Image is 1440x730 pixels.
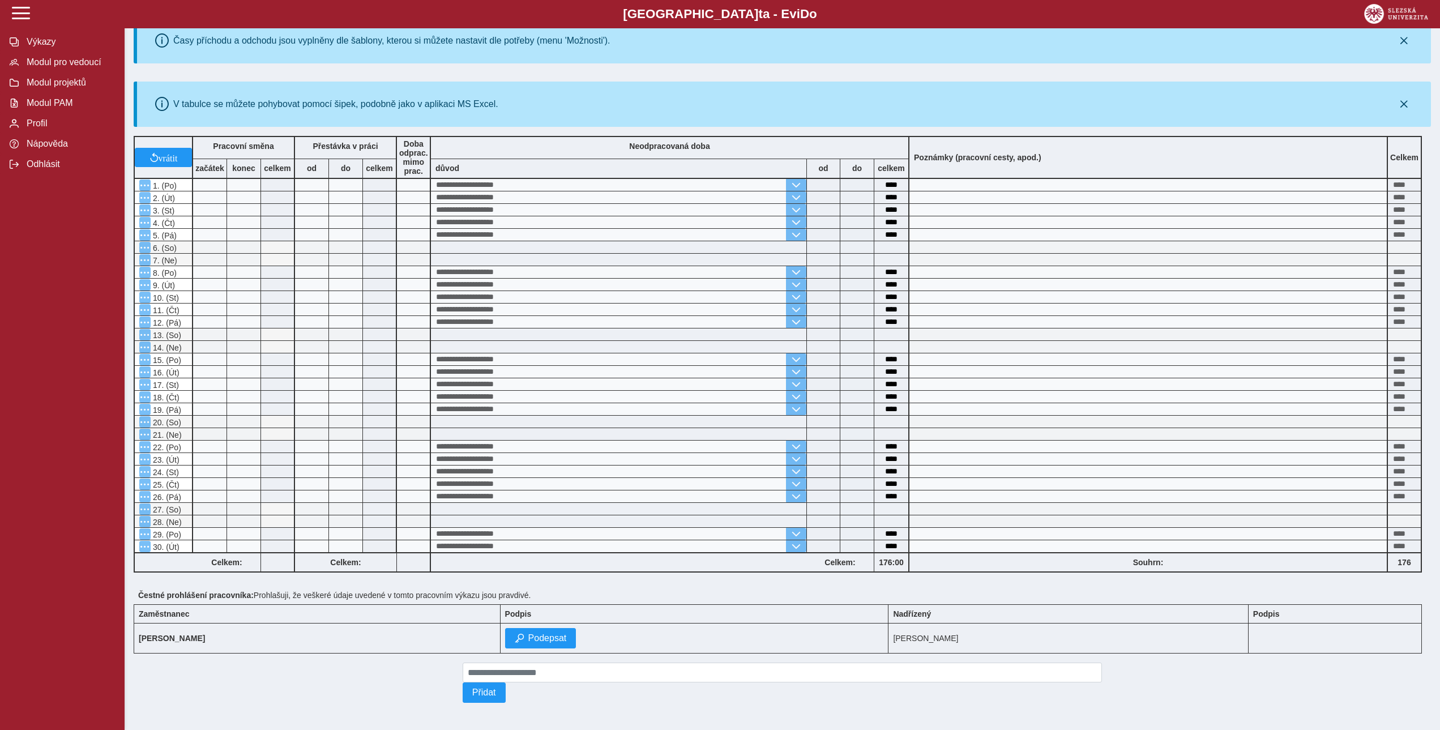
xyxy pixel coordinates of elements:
span: t [758,7,762,21]
span: vrátit [159,153,178,162]
button: Menu [139,329,151,340]
b: 176 [1388,558,1421,567]
button: Menu [139,267,151,278]
span: 24. (St) [151,468,179,477]
button: vrátit [135,148,192,167]
b: [GEOGRAPHIC_DATA] a - Evi [34,7,1406,22]
button: Menu [139,503,151,515]
span: 5. (Pá) [151,231,177,240]
button: Menu [139,479,151,490]
span: Podepsat [528,633,567,643]
button: Menu [139,454,151,465]
span: 3. (St) [151,206,174,215]
b: celkem [874,164,908,173]
span: 19. (Pá) [151,405,181,415]
img: logo_web_su.png [1364,4,1428,24]
span: 6. (So) [151,244,177,253]
b: Podpis [1253,609,1280,618]
button: Menu [139,466,151,477]
span: 9. (Út) [151,281,175,290]
span: o [809,7,817,21]
b: Celkem: [193,558,260,567]
b: Doba odprac. mimo prac. [399,139,428,176]
span: 1. (Po) [151,181,177,190]
button: Menu [139,180,151,191]
span: D [800,7,809,21]
button: Menu [139,404,151,415]
span: 21. (Ne) [151,430,182,439]
span: 13. (So) [151,331,181,340]
b: Poznámky (pracovní cesty, apod.) [909,153,1046,162]
span: 18. (Čt) [151,393,180,402]
button: Menu [139,217,151,228]
span: Modul projektů [23,78,115,88]
b: Celkem: [806,558,874,567]
span: 16. (Út) [151,368,180,377]
b: začátek [193,164,227,173]
span: 26. (Pá) [151,493,181,502]
button: Podepsat [505,628,576,648]
b: Čestné prohlášení pracovníka: [138,591,254,600]
b: Neodpracovaná doba [629,142,710,151]
span: 17. (St) [151,381,179,390]
span: 7. (Ne) [151,256,177,265]
span: 8. (Po) [151,268,177,278]
span: 4. (Čt) [151,219,175,228]
b: od [295,164,328,173]
button: Menu [139,304,151,315]
button: Menu [139,391,151,403]
b: důvod [435,164,459,173]
button: Menu [139,441,151,452]
b: Pracovní směna [213,142,274,151]
button: Menu [139,229,151,241]
span: 28. (Ne) [151,518,182,527]
button: Menu [139,204,151,216]
b: Zaměstnanec [139,609,189,618]
div: Časy příchodu a odchodu jsou vyplněny dle šablony, kterou si můžete nastavit dle potřeby (menu 'M... [173,36,610,46]
span: 15. (Po) [151,356,181,365]
button: Menu [139,366,151,378]
span: Profil [23,118,115,129]
b: konec [227,164,260,173]
span: 20. (So) [151,418,181,427]
button: Menu [139,292,151,303]
b: do [329,164,362,173]
button: Menu [139,192,151,203]
span: 10. (St) [151,293,179,302]
span: Přidat [472,688,496,698]
b: Celkem [1390,153,1418,162]
b: celkem [363,164,396,173]
b: do [840,164,874,173]
button: Menu [139,528,151,540]
span: Modul PAM [23,98,115,108]
button: Menu [139,516,151,527]
div: Prohlašuji, že veškeré údaje uvedené v tomto pracovním výkazu jsou pravdivé. [134,586,1431,604]
span: 30. (Út) [151,543,180,552]
span: 12. (Pá) [151,318,181,327]
span: 11. (Čt) [151,306,180,315]
b: Souhrn: [1133,558,1164,567]
b: Přestávka v práci [313,142,378,151]
button: Menu [139,279,151,291]
span: 14. (Ne) [151,343,182,352]
button: Menu [139,317,151,328]
span: Modul pro vedoucí [23,57,115,67]
b: [PERSON_NAME] [139,634,205,643]
button: Menu [139,416,151,428]
span: 25. (Čt) [151,480,180,489]
b: 176:00 [874,558,908,567]
button: Menu [139,354,151,365]
span: 29. (Po) [151,530,181,539]
b: Celkem: [295,558,396,567]
span: 22. (Po) [151,443,181,452]
button: Menu [139,491,151,502]
button: Menu [139,254,151,266]
td: [PERSON_NAME] [888,624,1248,654]
b: od [807,164,840,173]
b: Nadřízený [893,609,931,618]
b: celkem [261,164,294,173]
span: Nápověda [23,139,115,149]
span: Výkazy [23,37,115,47]
button: Menu [139,341,151,353]
span: 27. (So) [151,505,181,514]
